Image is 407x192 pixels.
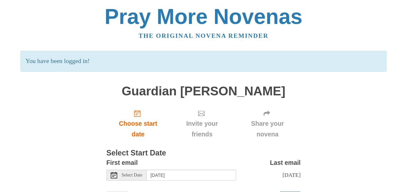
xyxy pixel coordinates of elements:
a: The original novena reminder [139,32,268,39]
span: Invite your friends [176,118,228,140]
span: Share your novena [241,118,294,140]
span: [DATE] [282,172,300,178]
span: Select Date [122,173,142,177]
span: Choose start date [113,118,164,140]
p: You have been logged in! [20,51,387,72]
div: Click "Next" to confirm your start date first. [170,104,234,143]
a: Choose start date [107,104,170,143]
label: First email [107,157,138,168]
h3: Select Start Date [107,149,301,157]
label: Last email [270,157,301,168]
h1: Guardian [PERSON_NAME] [107,84,301,98]
a: Pray More Novenas [105,5,302,28]
div: Click "Next" to confirm your start date first. [234,104,301,143]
